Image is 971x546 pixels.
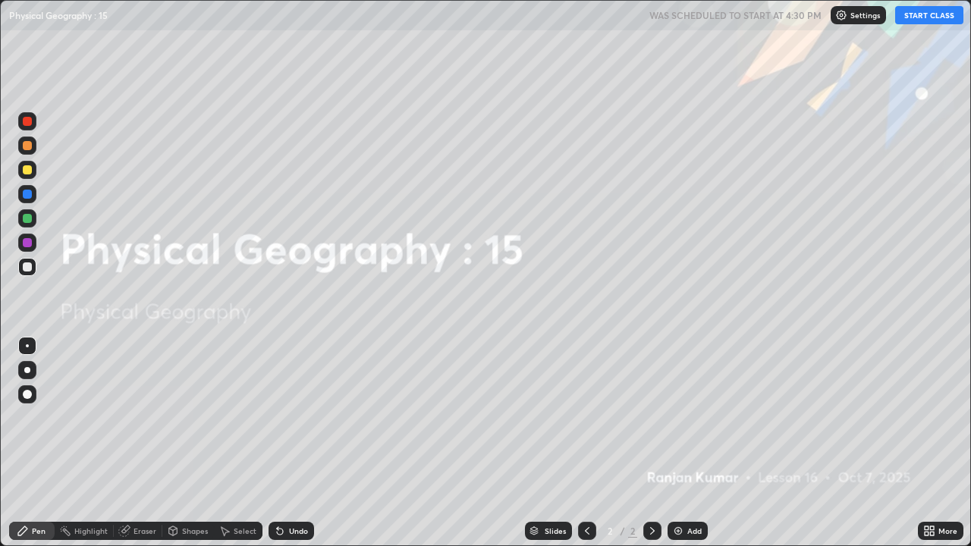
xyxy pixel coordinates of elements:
[182,527,208,535] div: Shapes
[602,526,617,535] div: 2
[621,526,625,535] div: /
[672,525,684,537] img: add-slide-button
[74,527,108,535] div: Highlight
[234,527,256,535] div: Select
[895,6,963,24] button: START CLASS
[687,527,702,535] div: Add
[835,9,847,21] img: class-settings-icons
[628,524,637,538] div: 2
[545,527,566,535] div: Slides
[289,527,308,535] div: Undo
[32,527,46,535] div: Pen
[9,9,108,21] p: Physical Geography : 15
[134,527,156,535] div: Eraser
[938,527,957,535] div: More
[850,11,880,19] p: Settings
[649,8,822,22] h5: WAS SCHEDULED TO START AT 4:30 PM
